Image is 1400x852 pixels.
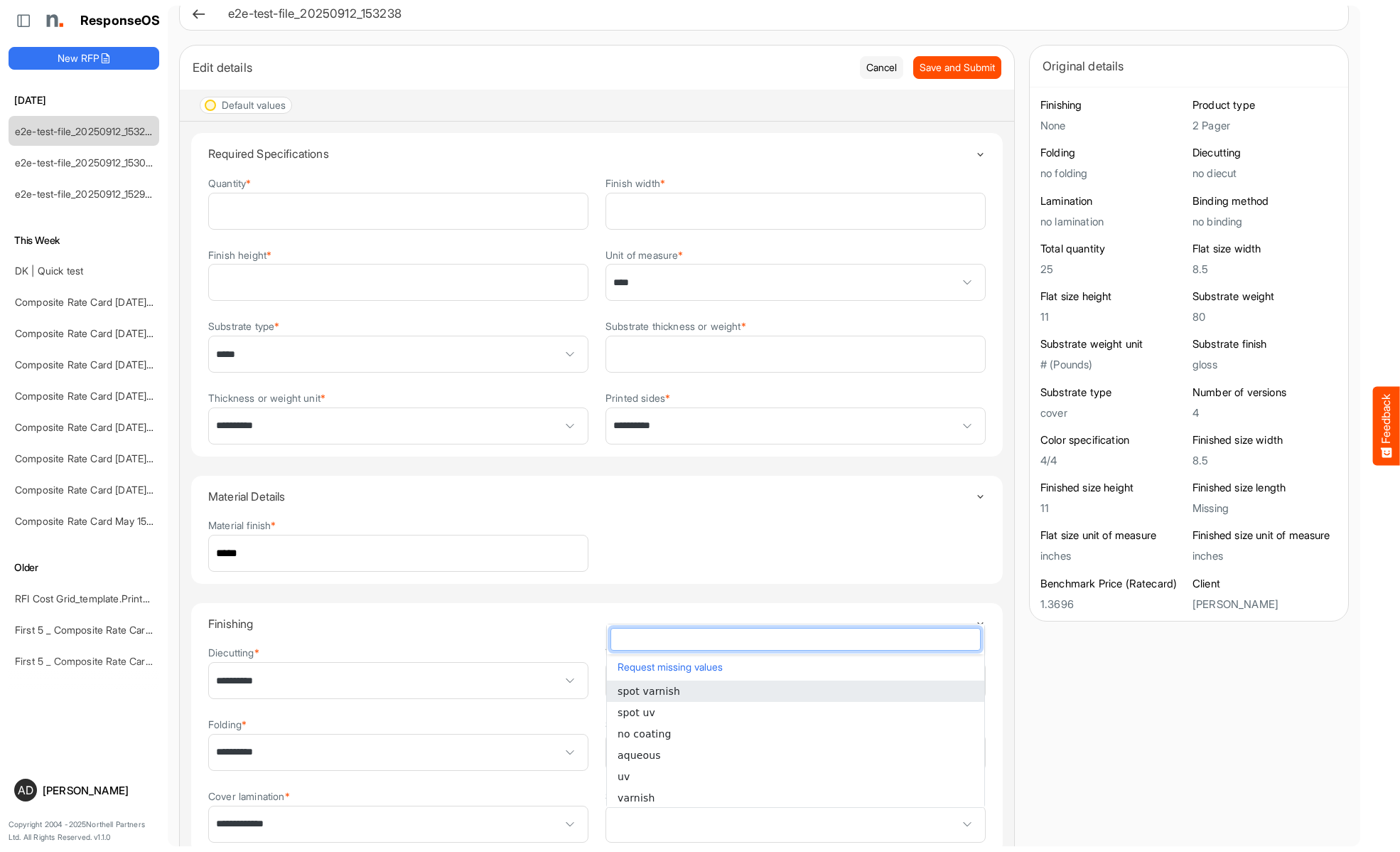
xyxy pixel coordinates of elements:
[1040,311,1185,323] h5: 11
[1192,433,1337,447] h6: Finished size width
[208,520,276,531] label: Material finish
[1192,358,1337,371] h5: gloss
[605,791,690,802] label: Substrate coating
[1192,502,1337,514] h5: Missing
[1040,167,1185,179] h5: no folding
[228,8,1325,20] h6: e2e-test-file_20250912_153238
[1373,387,1400,466] button: Feedback
[15,188,158,200] a: e2e-test-file_20250912_152903
[208,647,259,658] label: Diecutting
[1040,119,1185,132] h5: None
[1040,215,1185,228] h5: no lamination
[605,719,703,730] label: Substrate lamination
[1192,289,1337,304] h6: Substrate weight
[605,250,684,260] label: Unit of measure
[1192,194,1337,208] h6: Binding method
[15,484,208,496] a: Composite Rate Card [DATE] mapping test
[614,658,977,676] button: Request missing values
[1192,407,1337,419] h5: 4
[15,125,157,137] a: e2e-test-file_20250912_153238
[15,156,156,169] a: e2e-test-file_20250912_153016
[1040,385,1185,400] h6: Substrate type
[9,47,159,70] button: New RFP
[208,476,986,517] summary: Toggle content
[43,785,154,796] div: [PERSON_NAME]
[1040,577,1185,591] h6: Benchmark Price (Ratecard)
[618,728,671,740] span: no coating
[15,655,185,667] a: First 5 _ Composite Rate Card [DATE]
[605,393,670,403] label: Printed sides
[9,233,159,248] h6: This Week
[1040,146,1185,160] h6: Folding
[618,771,630,782] span: uv
[208,719,247,730] label: Folding
[1192,98,1337,112] h6: Product type
[1192,337,1337,351] h6: Substrate finish
[9,92,159,108] h6: [DATE]
[605,178,665,188] label: Finish width
[1040,289,1185,304] h6: Flat size height
[208,393,325,403] label: Thickness or weight unit
[1192,215,1337,228] h5: no binding
[208,133,986,174] summary: Toggle content
[611,629,980,650] input: dropdownlistfilter
[1192,263,1337,275] h5: 8.5
[606,624,985,807] div: dropdownlist
[1040,502,1185,514] h5: 11
[1192,454,1337,467] h5: 8.5
[860,56,903,79] button: Cancel
[15,296,183,308] a: Composite Rate Card [DATE]_smaller
[1192,528,1337,543] h6: Finished size unit of measure
[15,358,247,371] a: Composite Rate Card [DATE] mapping test_deleted
[9,560,159,575] h6: Older
[618,707,655,718] span: spot uv
[605,647,653,658] label: Trimming
[193,58,849,78] div: Edit details
[1040,98,1185,112] h6: Finishing
[208,603,986,644] summary: Toggle content
[605,321,746,331] label: Substrate thickness or weight
[618,750,661,761] span: aqueous
[1043,56,1335,76] div: Original details
[1040,528,1185,543] h6: Flat size unit of measure
[1040,433,1185,447] h6: Color specification
[222,100,286,110] div: Default values
[208,490,975,503] h4: Material Details
[1040,194,1185,208] h6: Lamination
[208,250,271,260] label: Finish height
[1040,337,1185,351] h6: Substrate weight unit
[208,147,975,160] h4: Required Specifications
[1040,550,1185,562] h5: inches
[1040,263,1185,275] h5: 25
[618,792,655,804] span: varnish
[1192,167,1337,179] h5: no diecut
[1192,242,1337,256] h6: Flat size width
[607,681,984,809] ul: popup
[1192,481,1337,495] h6: Finished size length
[1040,481,1185,495] h6: Finished size height
[1040,358,1185,371] h5: # (Pounds)
[15,452,208,464] a: Composite Rate Card [DATE] mapping test
[1192,598,1337,610] h5: [PERSON_NAME]
[18,784,33,796] span: AD
[1192,550,1337,562] h5: inches
[15,265,83,277] a: DK | Quick test
[1040,242,1185,256] h6: Total quantity
[15,421,247,433] a: Composite Rate Card [DATE] mapping test_deleted
[208,791,290,802] label: Cover lamination
[1040,454,1185,467] h5: 4/4
[208,178,251,188] label: Quantity
[1040,407,1185,419] h5: cover
[1192,385,1337,400] h6: Number of versions
[208,617,975,630] h4: Finishing
[1192,119,1337,132] h5: 2 Pager
[618,686,680,697] span: spot varnish
[15,624,185,636] a: First 5 _ Composite Rate Card [DATE]
[9,819,159,843] p: Copyright 2004 - 2025 Northell Partners Ltd. All Rights Reserved. v 1.1.0
[1040,598,1185,610] h5: 1.3696
[1192,146,1337,160] h6: Diecutting
[80,14,161,28] h1: ResponseOS
[15,390,247,402] a: Composite Rate Card [DATE] mapping test_deleted
[1192,577,1337,591] h6: Client
[1192,311,1337,323] h5: 80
